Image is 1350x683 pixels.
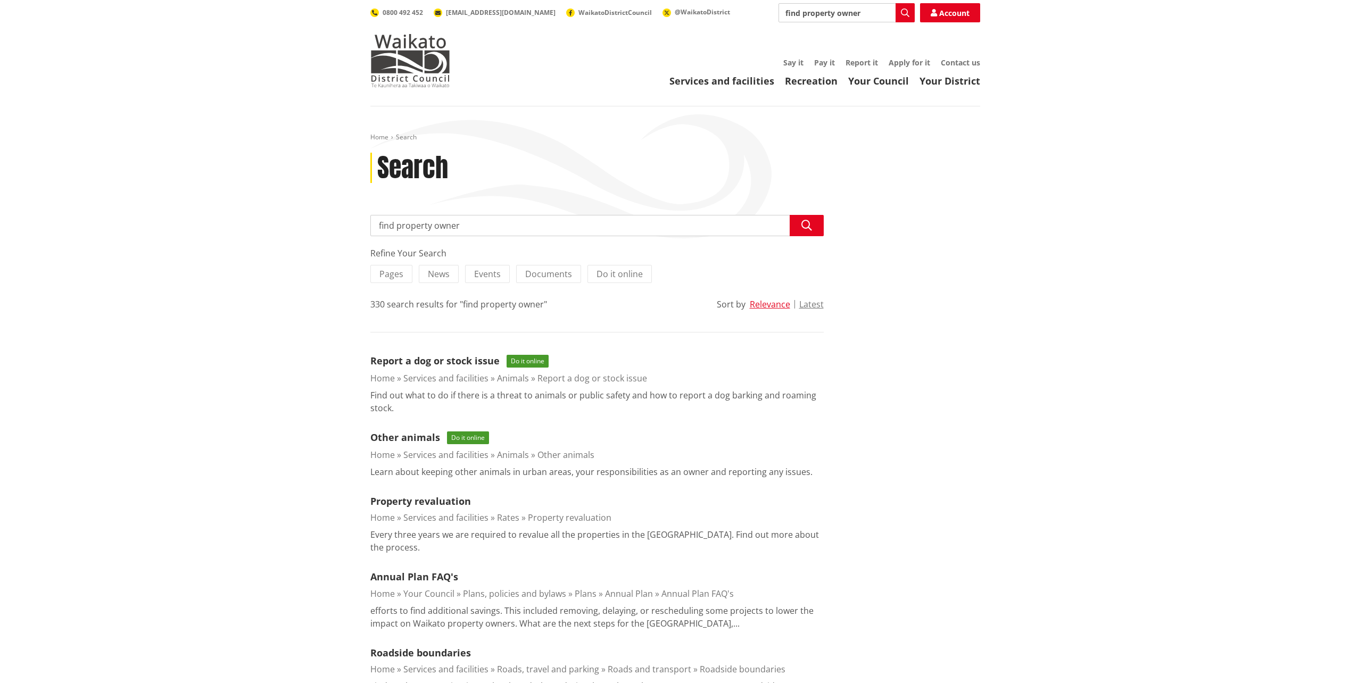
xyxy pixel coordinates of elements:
[370,588,395,599] a: Home
[383,8,423,17] span: 0800 492 452
[370,646,471,659] a: Roadside boundaries
[848,74,909,87] a: Your Council
[785,74,838,87] a: Recreation
[537,372,647,384] a: Report a dog or stock issue
[783,57,804,68] a: Say it
[566,8,652,17] a: WaikatoDistrictCouncil
[434,8,556,17] a: [EMAIL_ADDRESS][DOMAIN_NAME]
[799,299,824,309] button: Latest
[428,268,450,280] span: News
[497,512,519,523] a: Rates
[370,389,824,414] p: Find out what to do if there is a threat to animals or public safety and how to report a dog bark...
[370,215,824,236] input: Search input
[525,268,572,280] span: Documents
[447,431,489,444] span: Do it online
[608,663,691,675] a: Roads and transport
[370,298,547,311] div: 330 search results for "find property owner"
[605,588,653,599] a: Annual Plan
[403,449,488,461] a: Services and facilities
[370,8,423,17] a: 0800 492 452
[370,528,824,554] p: Every three years we are required to revalue all the properties in the [GEOGRAPHIC_DATA]. Find ou...
[377,153,448,184] h1: Search
[370,133,980,142] nav: breadcrumb
[446,8,556,17] span: [EMAIL_ADDRESS][DOMAIN_NAME]
[370,465,813,478] p: Learn about keeping other animals in urban areas, your responsibilities as an owner and reporting...
[920,3,980,22] a: Account
[537,449,594,461] a: Other animals
[700,663,785,675] a: Roadside boundaries
[497,663,599,675] a: Roads, travel and parking
[578,8,652,17] span: WaikatoDistrictCouncil
[597,268,643,280] span: Do it online
[370,431,440,444] a: Other animals
[403,663,488,675] a: Services and facilities
[662,7,730,16] a: @WaikatoDistrict
[370,495,471,507] a: Property revaluation
[889,57,930,68] a: Apply for it
[474,268,501,280] span: Events
[778,3,915,22] input: Search input
[497,372,529,384] a: Animals
[370,604,824,630] p: efforts to find additional savings. This included removing, delaying, or rescheduling some projec...
[403,588,454,599] a: Your Council
[403,512,488,523] a: Services and facilities
[403,372,488,384] a: Services and facilities
[941,57,980,68] a: Contact us
[370,570,458,583] a: Annual Plan FAQ's
[750,299,790,309] button: Relevance
[370,34,450,87] img: Waikato District Council - Te Kaunihera aa Takiwaa o Waikato
[370,132,388,141] a: Home
[370,449,395,461] a: Home
[370,512,395,523] a: Home
[370,663,395,675] a: Home
[575,588,597,599] a: Plans
[717,298,746,311] div: Sort by
[497,449,529,461] a: Animals
[920,74,980,87] a: Your District
[661,588,734,599] a: Annual Plan FAQ's
[669,74,774,87] a: Services and facilities
[528,512,611,523] a: Property revaluation
[675,7,730,16] span: @WaikatoDistrict
[370,354,500,367] a: Report a dog or stock issue
[396,132,417,141] span: Search
[846,57,878,68] a: Report it
[379,268,403,280] span: Pages
[463,588,566,599] a: Plans, policies and bylaws
[370,372,395,384] a: Home
[370,247,824,260] div: Refine Your Search
[507,355,549,368] span: Do it online
[814,57,835,68] a: Pay it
